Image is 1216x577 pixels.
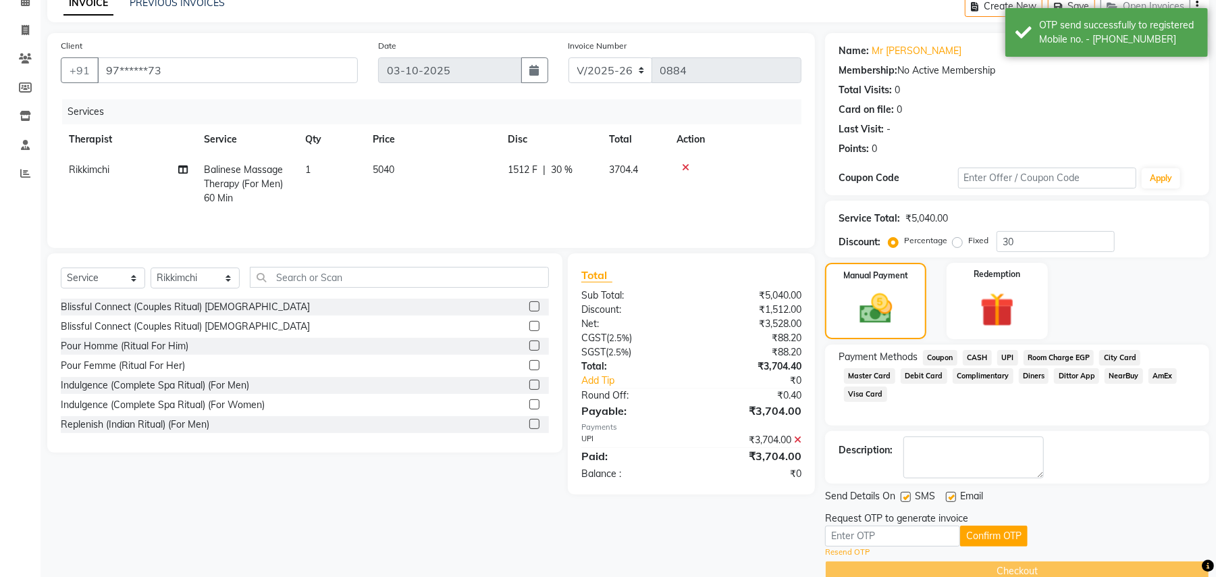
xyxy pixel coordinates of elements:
span: 2.5% [609,332,629,343]
div: OTP send successfully to registered Mobile no. - 919722555673 [1039,18,1198,47]
div: Indulgence (Complete Spa Ritual) (For Women) [61,398,265,412]
button: +91 [61,57,99,83]
div: 0 [897,103,902,117]
th: Therapist [61,124,196,155]
span: City Card [1099,350,1140,366]
div: Sub Total: [571,288,691,303]
button: Apply [1142,168,1180,189]
input: Search by Name/Mobile/Email/Code [97,57,358,83]
th: Price [365,124,500,155]
span: AmEx [1148,368,1177,384]
img: _cash.svg [849,290,903,328]
span: Payment Methods [839,350,918,364]
label: Redemption [974,268,1020,280]
div: Payable: [571,403,691,419]
div: Discount: [571,303,691,317]
span: 1 [305,164,311,176]
span: Diners [1019,368,1049,384]
div: Net: [571,317,691,331]
span: Visa Card [844,386,887,402]
div: ( ) [571,345,691,359]
span: Rikkimchi [69,164,109,176]
div: Pour Femme (Ritual For Her) [61,359,185,373]
div: UPI [571,433,691,447]
div: Balance : [571,467,691,481]
label: Fixed [968,234,988,247]
span: UPI [997,350,1018,366]
div: 0 [895,83,900,97]
span: Master Card [844,368,895,384]
span: SGST [581,346,606,358]
span: Complimentary [953,368,1013,384]
span: CASH [963,350,992,366]
span: 30 % [551,163,573,177]
th: Action [668,124,801,155]
div: ₹88.20 [691,345,812,359]
div: No Active Membership [839,64,1196,78]
span: Balinese Massage Therapy (For Men) 60 Min [204,164,283,204]
span: 1512 F [508,163,537,177]
input: Enter OTP [825,526,960,547]
div: Paid: [571,448,691,464]
a: Add Tip [571,374,712,388]
span: 5040 [373,164,394,176]
span: SMS [915,489,935,506]
input: Enter Offer / Coupon Code [958,168,1136,189]
div: Blissful Connect (Couples Ritual) [DEMOGRAPHIC_DATA] [61,320,310,334]
label: Invoice Number [569,40,627,52]
div: ₹88.20 [691,331,812,345]
th: Disc [500,124,601,155]
div: - [887,122,891,136]
a: Mr [PERSON_NAME] [872,44,961,58]
label: Client [61,40,82,52]
div: ₹3,704.00 [691,433,812,447]
label: Manual Payment [843,270,908,282]
span: NearBuy [1105,368,1143,384]
div: Discount: [839,235,880,249]
div: ₹3,704.00 [691,448,812,464]
div: Points: [839,142,869,156]
span: Dittor App [1054,368,1099,384]
img: _gift.svg [970,288,1025,331]
span: Total [581,268,612,282]
div: 0 [872,142,877,156]
span: 3704.4 [609,164,638,176]
button: Confirm OTP [960,526,1028,547]
th: Service [196,124,297,155]
div: ₹0.40 [691,388,812,403]
div: Round Off: [571,388,691,403]
div: Blissful Connect (Couples Ritual) [DEMOGRAPHIC_DATA] [61,300,310,314]
div: ( ) [571,331,691,345]
div: Total: [571,359,691,374]
div: ₹5,040.00 [691,288,812,303]
div: ₹0 [712,374,812,388]
a: Resend OTP [825,547,870,558]
label: Percentage [904,234,947,247]
div: ₹5,040.00 [905,211,948,226]
span: Email [960,489,983,506]
div: Payments [581,422,801,433]
span: Send Details On [825,489,895,506]
div: ₹0 [691,467,812,481]
div: ₹3,704.00 [691,403,812,419]
span: Room Charge EGP [1024,350,1094,366]
div: Service Total: [839,211,900,226]
th: Qty [297,124,365,155]
div: Pour Homme (Ritual For Him) [61,339,188,353]
div: ₹1,512.00 [691,303,812,317]
input: Search or Scan [250,267,550,288]
div: ₹3,704.40 [691,359,812,374]
div: Description: [839,443,893,457]
div: Request OTP to generate invoice [825,511,968,526]
div: Coupon Code [839,171,957,185]
div: Replenish (Indian Ritual) (For Men) [61,418,209,432]
div: Total Visits: [839,83,892,97]
div: Last Visit: [839,122,884,136]
span: 2.5% [608,347,629,357]
div: Card on file: [839,103,894,117]
div: Services [62,99,812,124]
span: | [543,163,546,177]
span: Debit Card [901,368,947,384]
div: ₹3,528.00 [691,317,812,331]
div: Indulgence (Complete Spa Ritual) (For Men) [61,378,249,393]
